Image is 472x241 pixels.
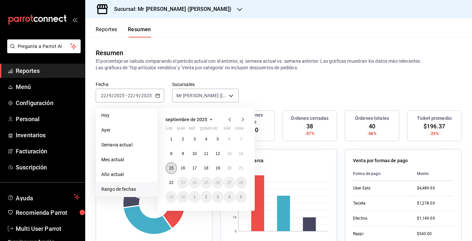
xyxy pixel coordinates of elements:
[200,177,212,188] button: 25 de septiembre de 2025
[224,148,235,160] button: 13 de septiembre de 2025
[353,201,406,206] div: Tarjeta
[216,151,220,156] abbr: 12 de septiembre de 2025
[240,195,242,199] abbr: 5 de octubre de 2025
[166,116,215,123] button: septiembre de 2025
[101,142,152,148] span: Semana actual
[430,131,439,137] span: -23%
[18,43,70,50] span: Pregunta a Parrot AI
[16,82,80,91] span: Menú
[412,167,453,181] th: Monto
[193,195,196,199] abbr: 1 de octubre de 2025
[169,166,173,170] abbr: 15 de septiembre de 2025
[227,151,231,156] abbr: 13 de septiembre de 2025
[177,126,185,133] abbr: martes
[72,17,77,22] button: open_drawer_menu
[353,157,408,164] p: Venta por formas de pago
[101,112,152,119] span: Hoy
[235,162,247,174] button: 21 de septiembre de 2025
[181,166,185,170] abbr: 16 de septiembre de 2025
[101,127,152,134] span: Ayer
[177,191,188,203] button: 30 de septiembre de 2025
[417,186,453,191] div: $4,489.90
[189,177,200,188] button: 24 de septiembre de 2025
[166,191,177,203] button: 29 de septiembre de 2025
[216,180,220,185] abbr: 26 de septiembre de 2025
[189,162,200,174] button: 17 de septiembre de 2025
[189,126,195,133] abbr: miércoles
[239,151,243,156] abbr: 14 de septiembre de 2025
[235,148,247,160] button: 14 de septiembre de 2025
[353,186,406,191] div: Uber Eats
[109,5,232,13] h3: Sucursal: Mr [PERSON_NAME] ([PERSON_NAME])
[227,180,231,185] abbr: 27 de septiembre de 2025
[128,26,151,37] button: Resumen
[192,166,197,170] abbr: 17 de septiembre de 2025
[189,133,200,145] button: 3 de septiembre de 2025
[204,166,208,170] abbr: 18 de septiembre de 2025
[239,180,243,185] abbr: 28 de septiembre de 2025
[166,177,177,188] button: 22 de septiembre de 2025
[224,177,235,188] button: 27 de septiembre de 2025
[141,93,152,98] input: ----
[217,137,219,142] abbr: 5 de septiembre de 2025
[417,231,453,237] div: $545.00
[205,195,207,199] abbr: 2 de octubre de 2025
[166,133,177,145] button: 1 de septiembre de 2025
[169,195,173,199] abbr: 29 de septiembre de 2025
[96,26,151,37] div: navigation tabs
[126,93,127,98] span: -
[200,191,212,203] button: 2 de octubre de 2025
[96,26,117,37] button: Reportes
[240,137,242,142] abbr: 7 de septiembre de 2025
[170,151,172,156] abbr: 8 de septiembre de 2025
[417,115,452,122] h3: Ticket promedio
[170,137,172,142] abbr: 1 de septiembre de 2025
[204,151,208,156] abbr: 11 de septiembre de 2025
[417,201,453,206] div: $1,278.00
[193,137,196,142] abbr: 3 de septiembre de 2025
[192,180,197,185] abbr: 24 de septiembre de 2025
[353,167,412,181] th: Forma de pago
[5,48,81,55] a: Pregunta a Parrot AI
[101,186,152,193] span: Rango de fechas
[224,162,235,174] button: 20 de septiembre de 2025
[177,177,188,188] button: 23 de septiembre de 2025
[16,147,80,156] span: Facturación
[128,93,133,98] input: --
[177,133,188,145] button: 2 de septiembre de 2025
[367,131,377,137] span: -56%
[139,93,141,98] span: /
[16,224,80,233] span: Multi User Parrot
[133,93,135,98] span: /
[228,195,230,199] abbr: 4 de octubre de 2025
[169,180,173,185] abbr: 22 de septiembre de 2025
[107,93,108,98] span: /
[16,115,80,123] span: Personal
[239,166,243,170] abbr: 21 de septiembre de 2025
[166,148,177,160] button: 8 de septiembre de 2025
[16,99,80,107] span: Configuración
[291,115,328,122] h3: Órdenes cerradas
[212,148,224,160] button: 12 de septiembre de 2025
[16,131,80,140] span: Inventarios
[200,162,212,174] button: 18 de septiembre de 2025
[212,126,217,133] abbr: viernes
[16,193,71,201] span: Ayuda
[101,156,152,163] span: Mes actual
[417,216,453,221] div: $1,149.00
[192,151,197,156] abbr: 10 de septiembre de 2025
[112,93,114,98] span: /
[205,137,207,142] abbr: 4 de septiembre de 2025
[166,126,172,133] abbr: lunes
[7,39,81,53] button: Pregunta a Parrot AI
[166,162,177,174] button: 15 de septiembre de 2025
[305,131,314,137] span: -57%
[235,177,247,188] button: 28 de septiembre de 2025
[96,82,164,87] label: Fecha
[224,191,235,203] button: 4 de octubre de 2025
[136,93,139,98] input: --
[114,93,125,98] input: ----
[182,137,184,142] abbr: 2 de septiembre de 2025
[101,93,107,98] input: --
[235,126,244,133] abbr: domingo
